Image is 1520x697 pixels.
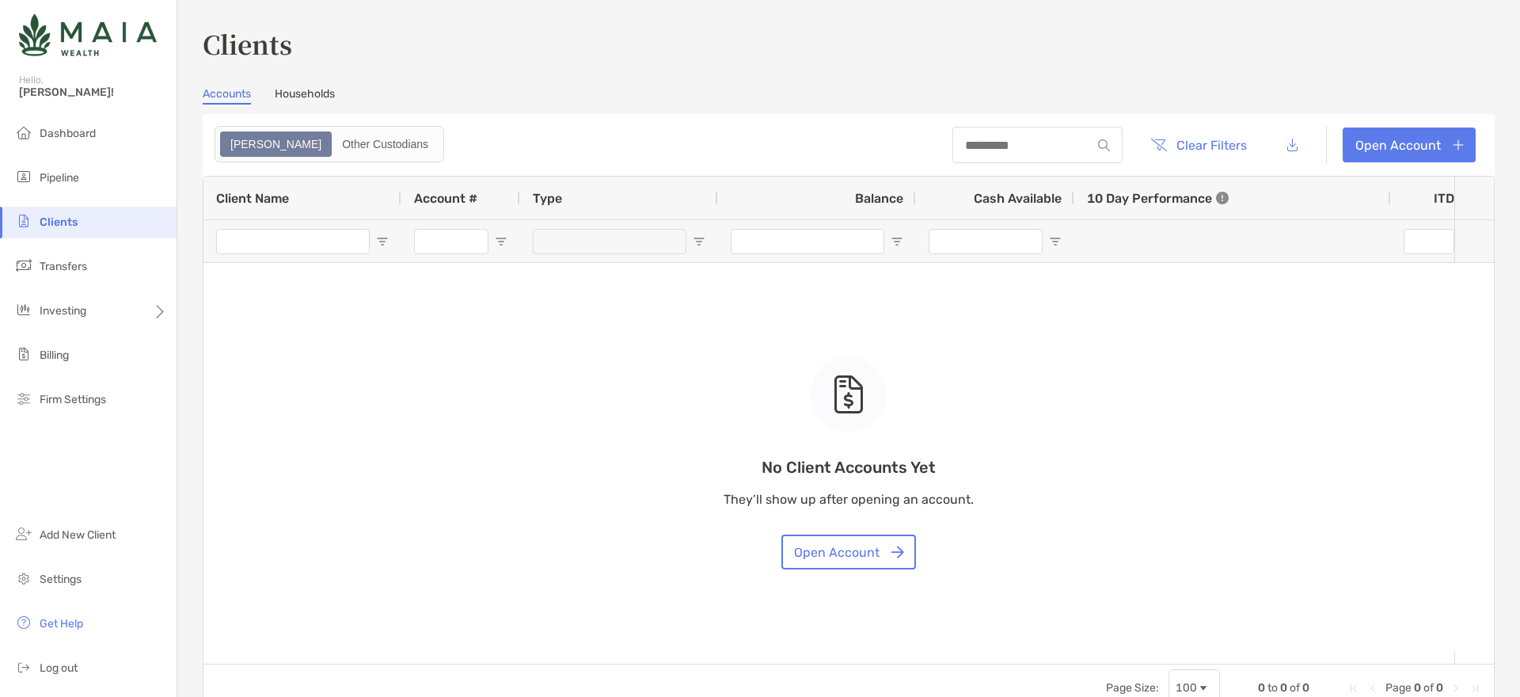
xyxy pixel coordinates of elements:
div: Previous Page [1366,682,1379,695]
button: Clear Filters [1138,128,1259,162]
span: Dashboard [40,127,96,140]
img: Zoe Logo [19,6,157,63]
span: to [1267,681,1278,695]
span: Add New Client [40,528,116,542]
span: of [1290,681,1300,695]
span: Transfers [40,260,87,273]
span: Billing [40,348,69,362]
span: Clients [40,215,78,229]
img: get-help icon [14,613,33,632]
a: Accounts [203,87,251,105]
span: 0 [1302,681,1309,695]
span: Log out [40,661,78,675]
span: 0 [1414,681,1421,695]
div: Last Page [1469,682,1481,695]
span: 0 [1280,681,1287,695]
img: input icon [1098,139,1110,151]
span: Page [1385,681,1412,695]
img: investing icon [14,300,33,319]
p: No Client Accounts Yet [724,458,974,478]
img: dashboard icon [14,123,33,142]
img: firm-settings icon [14,389,33,408]
img: transfers icon [14,256,33,275]
div: Zoe [222,133,330,155]
div: Other Custodians [333,133,437,155]
img: settings icon [14,569,33,588]
img: empty state icon [833,375,864,413]
div: First Page [1347,682,1360,695]
span: 0 [1436,681,1443,695]
img: billing icon [14,345,33,364]
p: They’ll show up after opening an account. [724,489,974,509]
span: Firm Settings [40,393,106,406]
span: Pipeline [40,171,79,185]
div: 100 [1176,681,1197,695]
h3: Clients [203,25,1495,62]
button: Open Account [781,535,916,569]
img: add_new_client icon [14,524,33,543]
span: 0 [1258,681,1265,695]
span: Settings [40,573,82,586]
div: Page Size: [1106,681,1159,695]
div: Next Page [1450,682,1462,695]
a: Open Account [1343,128,1476,162]
span: [PERSON_NAME]! [19,86,167,99]
a: Households [275,87,335,105]
img: logout icon [14,657,33,676]
img: button icon [891,546,904,558]
span: Get Help [40,617,83,630]
img: clients icon [14,211,33,230]
div: segmented control [215,126,444,162]
span: Investing [40,304,86,318]
img: pipeline icon [14,167,33,186]
span: of [1423,681,1434,695]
